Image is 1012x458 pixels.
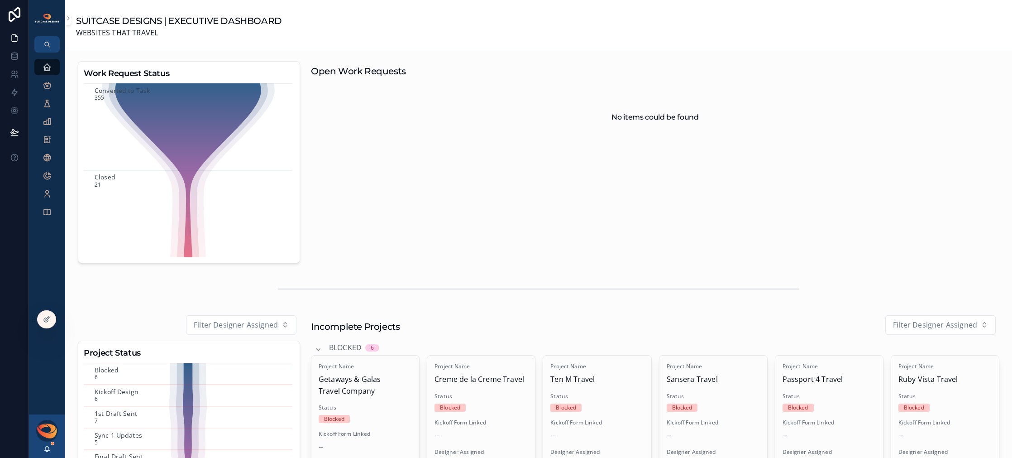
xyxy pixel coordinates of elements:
span: -- [667,430,671,442]
span: -- [319,441,323,453]
text: 21 [95,181,101,188]
h1: Open Work Requests [311,65,406,77]
text: Closed [95,173,115,181]
span: Project Name [898,363,992,370]
span: Passport 4 Travel [783,374,876,386]
span: Status [550,393,644,400]
h2: No items could be found [611,112,699,123]
span: Designer Assigned [898,448,992,456]
span: Designer Assigned [667,448,760,456]
img: App logo [34,13,60,23]
span: Filter Designer Assigned [893,319,977,331]
span: Filter Designer Assigned [194,319,278,331]
span: Status [898,393,992,400]
button: Select Button [885,315,996,335]
text: 1st Draft Sent [95,409,137,418]
text: Blocked [95,366,119,374]
span: Project Name [550,363,644,370]
div: Blocked [904,404,924,412]
span: Status [434,393,528,400]
span: Sansera Travel [667,374,760,386]
text: 7 [95,417,98,424]
text: 6 [95,395,98,403]
span: Status [783,393,876,400]
h1: Incomplete Projects [311,320,400,333]
text: Kickoff Design [95,387,138,396]
span: Project Name [667,363,760,370]
h1: SUITCASE DESIGNS | EXECUTIVE DASHBOARD [76,14,282,27]
span: Kickoff Form Linked [550,419,644,426]
span: Kickoff Form Linked [319,430,412,438]
text: 5 [95,439,98,446]
span: Kickoff Form Linked [434,419,528,426]
span: Blocked [329,342,362,354]
div: Blocked [672,404,692,412]
div: Blocked [788,404,808,412]
span: Project Name [319,363,412,370]
div: Blocked [324,415,344,423]
span: Status [667,393,760,400]
span: -- [550,430,555,442]
div: scrollable content [29,53,65,232]
div: Blocked [556,404,576,412]
span: Status [319,404,412,411]
button: Select Button [186,315,296,335]
span: Project Name [783,363,876,370]
span: WEBSITES THAT TRAVEL [76,27,282,39]
span: -- [434,430,439,442]
span: Designer Assigned [550,448,644,456]
span: -- [783,430,787,442]
span: Project Name [434,363,528,370]
text: 355 [95,94,104,101]
text: Converted to Task [95,86,150,94]
span: Ten M Travel [550,374,644,386]
h3: Work Request Status [84,67,294,80]
text: Sync 1 Updates [95,431,142,439]
span: Kickoff Form Linked [898,419,992,426]
text: 6 [95,373,98,381]
div: Blocked [440,404,460,412]
span: Kickoff Form Linked [667,419,760,426]
div: 6 [371,344,374,352]
span: Kickoff Form Linked [783,419,876,426]
span: Designer Assigned [434,448,528,456]
span: Getaways & Galas Travel Company [319,374,412,397]
span: Designer Assigned [783,448,876,456]
span: -- [898,430,903,442]
span: Ruby Vista Travel [898,374,992,386]
span: Creme de la Creme Travel [434,374,528,386]
h3: Project Status [84,347,294,359]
